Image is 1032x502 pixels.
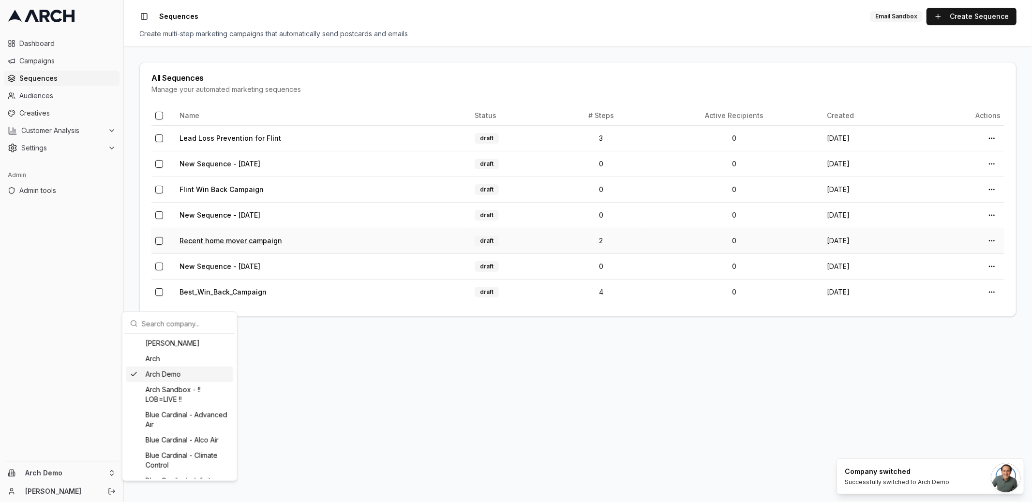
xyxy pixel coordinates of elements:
td: 0 [646,253,823,279]
div: Arch Sandbox - !! LOB=LIVE !! [126,382,233,407]
input: Search company... [142,314,229,333]
td: [DATE] [823,279,916,305]
td: 0 [646,151,823,177]
span: Sequences [159,12,198,21]
div: Manage your automated marketing sequences [151,85,1004,94]
td: 0 [646,279,823,305]
td: [DATE] [823,177,916,202]
a: Flint Win Back Campaign [179,185,264,193]
div: draft [475,287,499,297]
div: Arch Demo [126,367,233,382]
div: draft [475,184,499,195]
th: Actions [916,106,1004,125]
div: Blue Cardinal - Advanced Air [126,407,233,432]
span: Audiences [19,91,116,101]
td: [DATE] [823,125,916,151]
span: Settings [21,143,104,153]
td: 0 [646,228,823,253]
td: 0 [556,202,646,228]
span: Customer Analysis [21,126,104,135]
span: Creatives [19,108,116,118]
div: Open chat [991,463,1020,492]
a: New Sequence - [DATE] [179,211,260,219]
a: Lead Loss Prevention for Flint [179,134,281,142]
td: [DATE] [823,253,916,279]
div: draft [475,261,499,272]
nav: breadcrumb [159,12,198,21]
a: Best_Win_Back_Campaign [179,288,267,296]
td: 0 [556,177,646,202]
td: 0 [646,125,823,151]
div: Arch [126,351,233,367]
div: Create multi-step marketing campaigns that automatically send postcards and emails [139,29,1017,39]
a: Create Sequence [927,8,1017,25]
td: 0 [556,253,646,279]
td: 0 [646,177,823,202]
div: draft [475,210,499,221]
div: Blue Cardinal - Climate Control [126,448,233,473]
span: Arch Demo [25,469,104,477]
a: New Sequence - [DATE] [179,160,260,168]
th: Status [471,106,556,125]
th: Created [823,106,916,125]
td: 3 [556,125,646,151]
a: New Sequence - [DATE] [179,262,260,270]
span: Dashboard [19,39,116,48]
div: Successfully switched to Arch Demo [845,478,949,486]
td: 0 [556,151,646,177]
div: [PERSON_NAME] [126,336,233,351]
div: draft [475,236,499,246]
a: [PERSON_NAME] [25,487,97,496]
div: draft [475,159,499,169]
a: Recent home mover campaign [179,236,282,245]
th: Active Recipients [646,106,823,125]
td: [DATE] [823,228,916,253]
td: 4 [556,279,646,305]
td: [DATE] [823,202,916,228]
span: Campaigns [19,56,116,66]
div: Email Sandbox [870,11,923,22]
td: 0 [646,202,823,228]
button: Log out [105,485,119,498]
div: Suggestions [124,334,235,479]
span: Admin tools [19,186,116,195]
div: All Sequences [151,74,1004,82]
th: # Steps [556,106,646,125]
div: Blue Cardinal - Infinity [US_STATE] Air [126,473,233,498]
div: Admin [4,167,120,183]
div: draft [475,133,499,144]
span: Sequences [19,74,116,83]
th: Name [176,106,471,125]
td: 2 [556,228,646,253]
div: Company switched [845,467,949,476]
div: Blue Cardinal - Alco Air [126,432,233,448]
td: [DATE] [823,151,916,177]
